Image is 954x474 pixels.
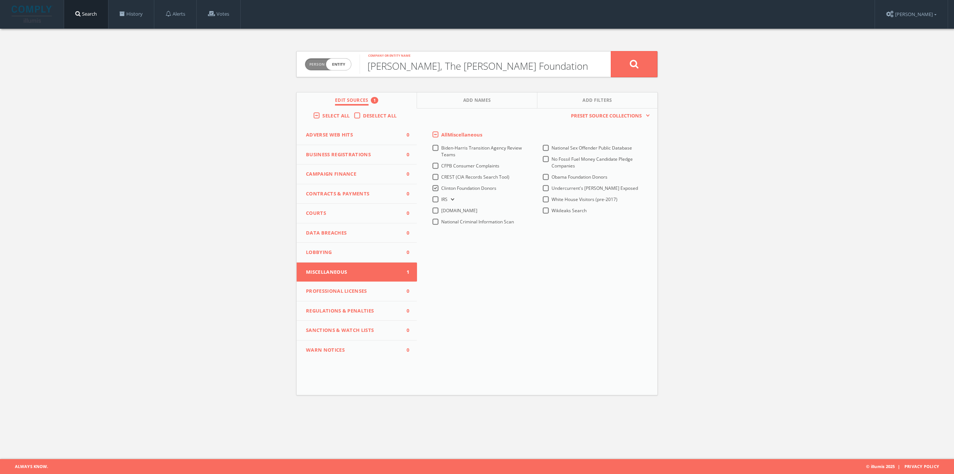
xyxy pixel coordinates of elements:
span: White House Visitors (pre-2017) [552,196,617,203]
span: 0 [398,346,410,354]
button: Edit Sources1 [297,92,417,109]
span: 0 [398,151,410,158]
span: Data Breaches [306,229,398,237]
span: CFPB Consumer Complaints [441,163,499,169]
span: 0 [398,288,410,295]
span: 0 [398,190,410,198]
span: Clinton Foundation Donors [441,185,496,191]
span: 0 [398,170,410,178]
span: Preset Source Collections [567,112,645,120]
span: [DOMAIN_NAME] [441,207,477,214]
span: National Sex Offender Public Database [552,145,632,151]
span: Biden-Harris Transition Agency Review Teams [441,145,522,158]
button: Adverse Web Hits0 [297,125,417,145]
button: Campaign Finance0 [297,164,417,184]
img: illumis [12,6,53,23]
button: Miscellaneous1 [297,263,417,282]
span: Edit Sources [335,97,369,106]
span: © illumis 2025 [866,459,948,474]
span: Business Registrations [306,151,398,158]
button: Courts0 [297,204,417,223]
span: Person [309,62,325,67]
button: Add Names [417,92,537,109]
button: Add Filters [537,92,657,109]
div: 1 [371,97,378,104]
span: Obama Foundation Donors [552,174,607,180]
span: Contracts & Payments [306,190,398,198]
button: Professional Licenses0 [297,282,417,301]
span: Select All [322,112,350,119]
span: Campaign Finance [306,170,398,178]
span: Adverse Web Hits [306,131,398,139]
span: Deselect All [363,112,397,119]
button: Lobbying0 [297,243,417,263]
span: 0 [398,131,410,139]
span: Add Filters [582,97,612,106]
span: National Criminal Information Scan [441,219,514,225]
span: IRS [441,196,448,203]
span: Professional Licenses [306,288,398,295]
span: Miscellaneous [306,269,398,276]
span: entity [326,59,351,70]
span: 1 [398,269,410,276]
button: Data Breaches0 [297,223,417,243]
span: Wikileaks Search [552,207,587,214]
span: Regulations & Penalties [306,307,398,315]
button: Sanctions & Watch Lists0 [297,321,417,340]
span: 0 [398,249,410,256]
button: Contracts & Payments0 [297,184,417,204]
span: 0 [398,210,410,217]
span: CREST (CIA Records Search Tool) [441,174,509,180]
a: Privacy Policy [904,464,939,469]
span: No Fossil Fuel Money Candidate Pledge Companies [552,156,633,169]
button: Regulations & Penalties0 [297,301,417,321]
span: All Miscellaneous [441,131,482,138]
span: 0 [398,307,410,315]
span: Sanctions & Watch Lists [306,327,398,334]
span: 0 [398,229,410,237]
button: Business Registrations0 [297,145,417,165]
button: Preset Source Collections [567,112,650,120]
button: WARN Notices0 [297,340,417,360]
button: IRS [448,196,456,203]
span: | [895,464,903,469]
span: WARN Notices [306,346,398,354]
span: Courts [306,210,398,217]
span: Undercurrent's [PERSON_NAME] Exposed [552,185,638,191]
span: Always Know. [6,459,48,474]
span: Add Names [463,97,491,106]
span: 0 [398,327,410,334]
span: Lobbying [306,249,398,256]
